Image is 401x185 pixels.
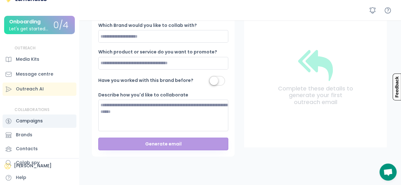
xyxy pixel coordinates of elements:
[53,21,68,30] div: 0/4
[15,107,49,113] div: COLLABORATIONS
[98,22,197,29] div: Which Brand would you like to collab with?
[16,174,26,181] div: Help
[16,56,39,63] div: Media Kits
[98,49,217,55] div: Which product or service do you want to promote?
[276,85,355,106] div: Complete these details to generate your first outreach email
[16,145,38,152] div: Contacts
[379,163,397,181] div: Open chat
[9,19,41,25] div: Onboarding
[98,138,228,150] button: Generate email
[16,71,53,77] div: Message centre
[16,86,44,92] div: Outreach AI
[98,92,188,98] div: Describe how you'd like to collaborate
[9,27,48,31] div: Let's get started...
[15,46,36,51] div: OUTREACH
[16,132,32,138] div: Brands
[16,159,40,166] div: Colab spy
[16,118,43,124] div: Campaigns
[98,77,193,84] div: Have you worked with this brand before?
